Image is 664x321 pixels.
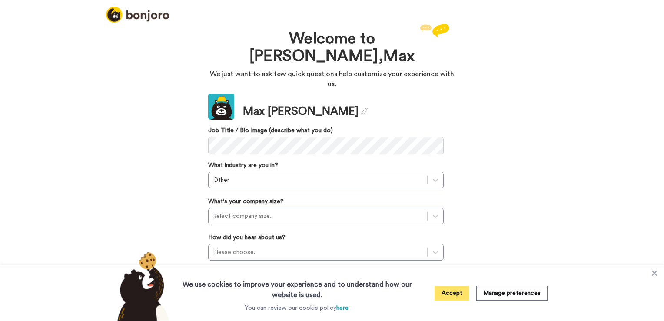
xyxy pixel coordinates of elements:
button: Accept [435,286,469,301]
img: bear-with-cookie.png [110,251,174,321]
div: Max [PERSON_NAME] [243,104,368,120]
p: You can review our cookie policy . [245,304,350,312]
label: What industry are you in? [208,161,278,170]
label: Job Title / Bio Image (describe what you do) [208,126,444,135]
label: What's your company size? [208,197,284,206]
img: logo_full.png [106,7,169,23]
h1: Welcome to [PERSON_NAME], Max [234,30,430,65]
img: reply.svg [420,24,449,37]
p: We just want to ask few quick questions help customize your experience with us. [208,69,456,89]
label: How did you hear about us? [208,233,286,242]
h3: We use cookies to improve your experience and to understand how our website is used. [174,274,421,300]
button: Manage preferences [476,286,548,301]
a: here [336,305,349,311]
